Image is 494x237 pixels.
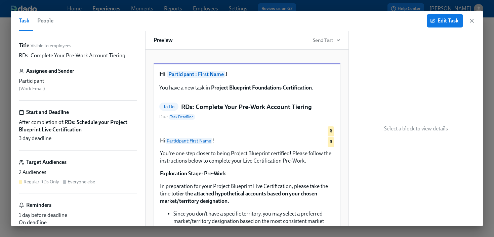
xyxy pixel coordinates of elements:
[19,42,29,49] label: Title
[26,109,69,116] h6: Start and Deadline
[19,86,45,92] span: ( Work Email )
[19,52,125,59] p: RDs: Complete Your Pre-Work Account Tiering
[181,103,312,111] h5: RDs: Complete Your Pre-Work Account Tiering
[427,14,463,27] button: Edit Task
[26,159,67,166] h6: Target Audiences
[313,37,340,44] button: Send Test
[159,70,335,79] h1: Hi !
[169,114,195,120] span: Task Deadline
[24,179,59,185] div: Regular RDs Only
[349,31,483,226] div: Select a block to view details
[328,137,334,147] div: Used by Regular RDs Only audience
[19,119,137,133] span: After completion of:
[159,114,195,120] span: Due
[19,219,137,226] div: On deadline
[19,16,29,25] span: Task
[19,169,137,176] div: 2 Audiences
[68,179,95,185] div: Everyone else
[19,135,51,142] span: 3 day deadline
[37,16,53,25] span: People
[26,67,74,75] h6: Assignee and Sender
[19,212,137,219] div: 1 day before deadline
[19,119,127,133] strong: RDs: Schedule your Project Blueprint Live Certification
[19,77,137,85] div: Participant
[211,84,312,91] strong: Project Blueprint Foundations Certification
[31,43,71,49] span: Visible to employees
[26,201,51,209] h6: Reminders
[159,126,335,131] div: R
[159,104,178,109] span: To Do
[159,84,335,92] p: You have a new task in .
[154,37,173,44] h6: Preview
[167,71,225,78] span: Participant : First Name
[328,126,334,136] div: Used by Regular RDs Only audience
[431,17,458,24] span: Edit Task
